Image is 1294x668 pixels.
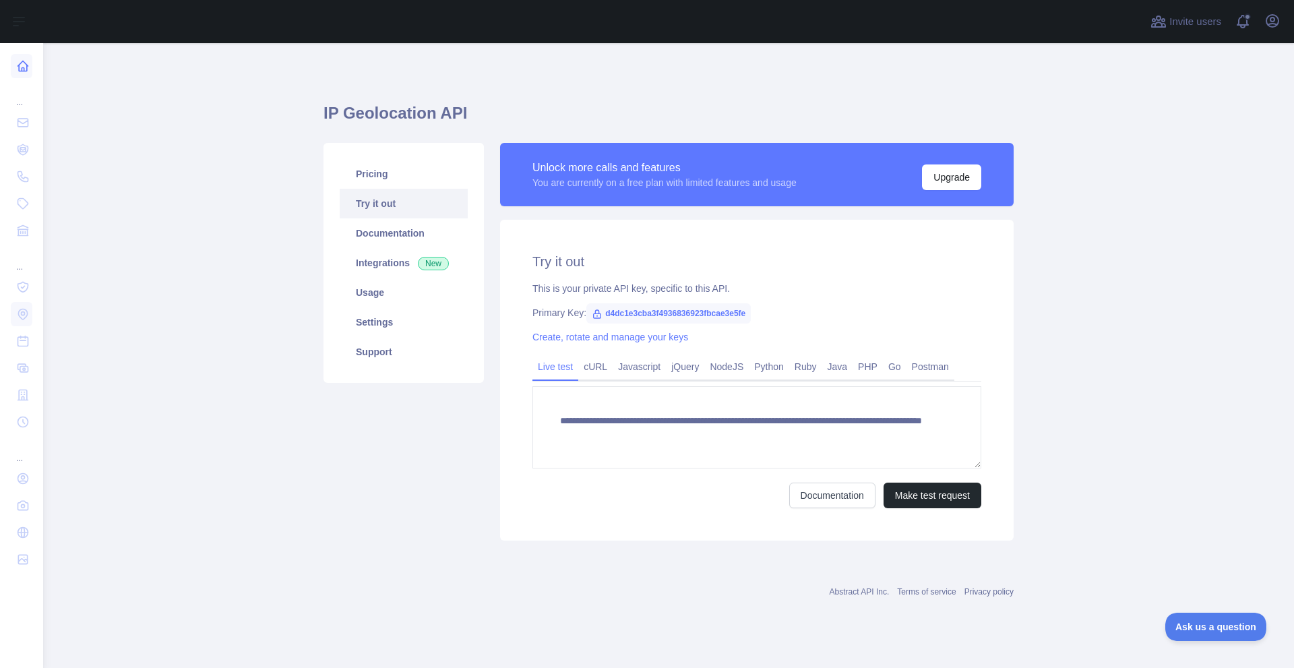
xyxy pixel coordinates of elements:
a: jQuery [666,356,704,377]
button: Invite users [1148,11,1224,32]
a: Documentation [340,218,468,248]
a: Support [340,337,468,367]
a: Go [883,356,906,377]
a: Ruby [789,356,822,377]
h1: IP Geolocation API [323,102,1014,135]
a: Integrations New [340,248,468,278]
a: Documentation [789,483,875,508]
a: Javascript [613,356,666,377]
span: New [418,257,449,270]
a: Pricing [340,159,468,189]
a: Java [822,356,853,377]
div: Unlock more calls and features [532,160,797,176]
button: Make test request [884,483,981,508]
h2: Try it out [532,252,981,271]
div: This is your private API key, specific to this API. [532,282,981,295]
a: Live test [532,356,578,377]
a: PHP [853,356,883,377]
div: You are currently on a free plan with limited features and usage [532,176,797,189]
div: ... [11,245,32,272]
a: NodeJS [704,356,749,377]
button: Upgrade [922,164,981,190]
a: Create, rotate and manage your keys [532,332,688,342]
a: Python [749,356,789,377]
a: cURL [578,356,613,377]
a: Postman [906,356,954,377]
a: Abstract API Inc. [830,587,890,597]
a: Terms of service [897,587,956,597]
iframe: Toggle Customer Support [1165,613,1267,641]
span: d4dc1e3cba3f4936836923fbcae3e5fe [586,303,751,324]
div: Primary Key: [532,306,981,320]
div: ... [11,81,32,108]
a: Privacy policy [964,587,1014,597]
a: Settings [340,307,468,337]
div: ... [11,437,32,464]
a: Usage [340,278,468,307]
a: Try it out [340,189,468,218]
span: Invite users [1169,14,1221,30]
